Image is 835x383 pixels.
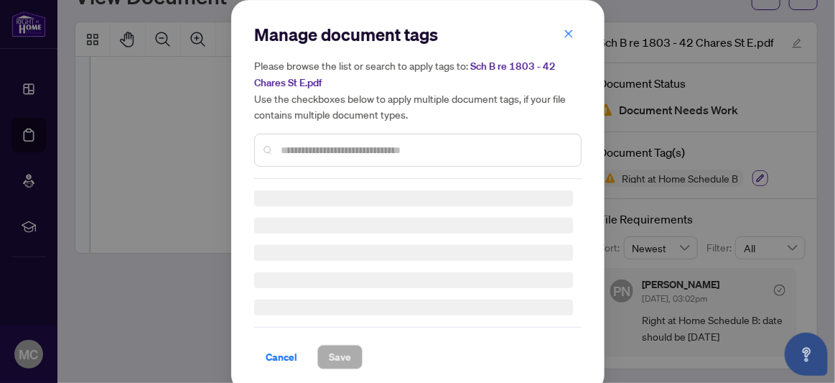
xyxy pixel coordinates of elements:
button: Cancel [254,345,309,369]
button: Save [317,345,363,369]
h5: Please browse the list or search to apply tags to: Use the checkboxes below to apply multiple doc... [254,57,582,122]
button: Open asap [785,333,828,376]
span: Sch B re 1803 - 42 Chares St E.pdf [254,60,556,89]
span: Cancel [266,346,297,369]
h2: Manage document tags [254,23,582,46]
span: close [564,29,574,39]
